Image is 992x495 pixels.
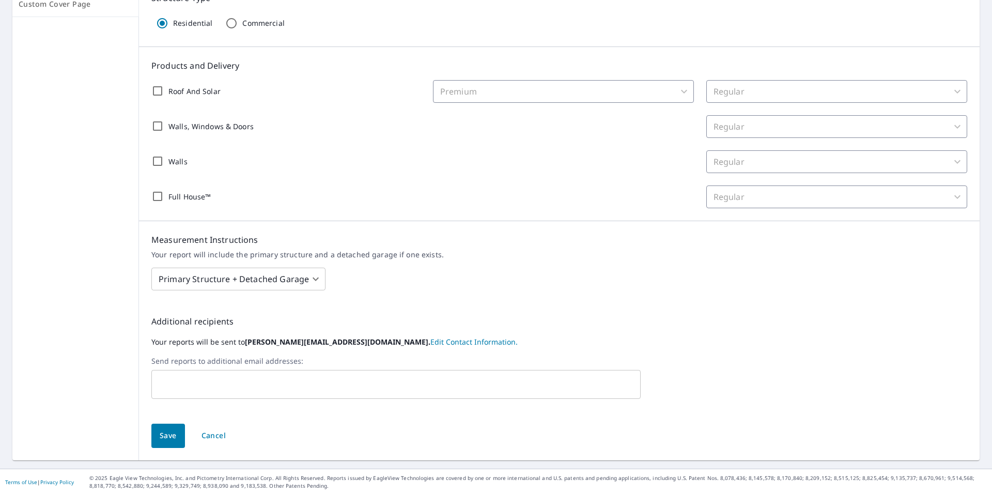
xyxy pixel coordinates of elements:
[706,80,967,103] div: Regular
[168,191,211,202] p: Full House™
[151,336,967,348] label: Your reports will be sent to
[706,150,967,173] div: Regular
[89,474,987,490] p: © 2025 Eagle View Technologies, Inc. and Pictometry International Corp. All Rights Reserved. Repo...
[430,337,518,347] a: EditContactInfo
[245,337,430,347] b: [PERSON_NAME][EMAIL_ADDRESS][DOMAIN_NAME].
[151,250,967,259] p: Your report will include the primary structure and a detached garage if one exists.
[160,429,177,442] span: Save
[151,59,967,72] p: Products and Delivery
[168,156,188,167] p: Walls
[151,265,326,293] div: Primary Structure + Detached Garage
[202,429,226,442] span: Cancel
[151,315,967,328] p: Additional recipients
[168,86,221,97] p: Roof And Solar
[433,80,694,103] div: Premium
[40,478,74,486] a: Privacy Policy
[151,357,967,366] label: Send reports to additional email addresses:
[706,115,967,138] div: Regular
[242,19,284,28] p: Commercial
[5,478,37,486] a: Terms of Use
[173,19,212,28] p: Residential
[5,479,74,485] p: |
[151,234,967,246] p: Measurement Instructions
[193,424,235,448] button: Cancel
[168,121,254,132] p: Walls, Windows & Doors
[151,424,185,448] button: Save
[706,185,967,208] div: Regular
